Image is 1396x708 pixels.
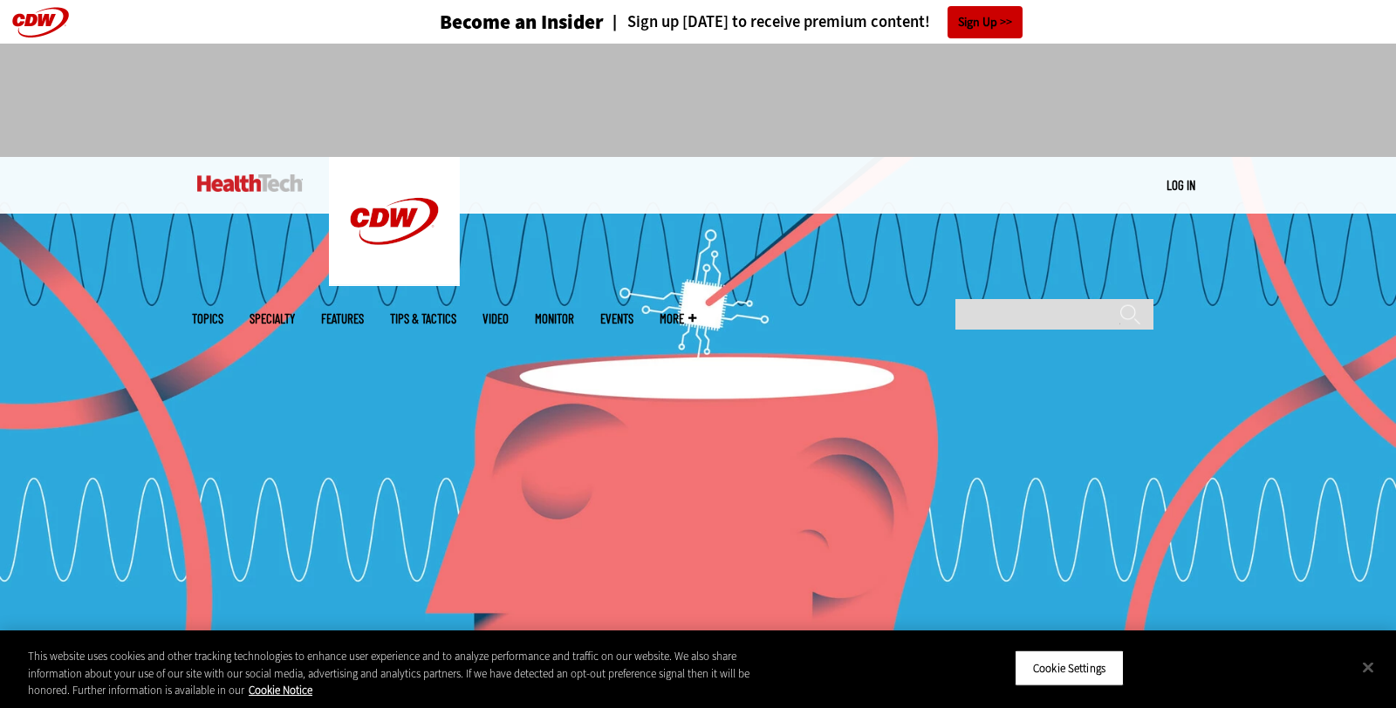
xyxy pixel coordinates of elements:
[440,12,604,32] h3: Become an Insider
[249,683,312,698] a: More information about your privacy
[600,312,633,325] a: Events
[321,312,364,325] a: Features
[374,12,604,32] a: Become an Insider
[948,6,1023,38] a: Sign Up
[1349,648,1387,686] button: Close
[390,312,456,325] a: Tips & Tactics
[380,61,1016,140] iframe: advertisement
[250,312,295,325] span: Specialty
[28,648,768,699] div: This website uses cookies and other tracking technologies to enhance user experience and to analy...
[329,157,460,286] img: Home
[660,312,696,325] span: More
[1167,176,1195,194] div: User menu
[604,14,930,31] a: Sign up [DATE] to receive premium content!
[535,312,574,325] a: MonITor
[329,272,460,290] a: CDW
[1167,177,1195,193] a: Log in
[192,312,223,325] span: Topics
[197,174,303,192] img: Home
[482,312,509,325] a: Video
[1015,650,1124,686] button: Cookie Settings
